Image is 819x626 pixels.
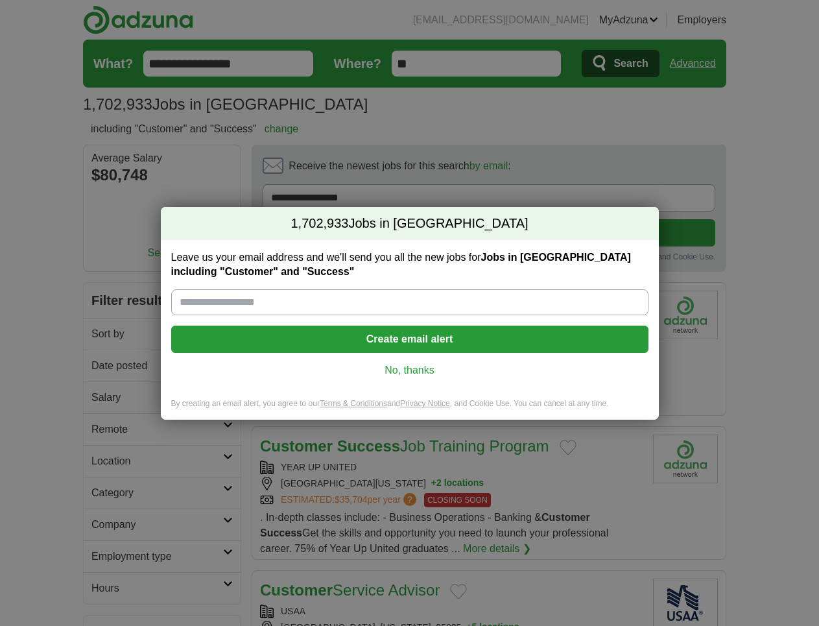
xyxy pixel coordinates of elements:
[291,215,348,233] span: 1,702,933
[161,398,659,420] div: By creating an email alert, you agree to our and , and Cookie Use. You can cancel at any time.
[400,399,450,408] a: Privacy Notice
[182,363,638,378] a: No, thanks
[320,399,387,408] a: Terms & Conditions
[171,250,648,279] label: Leave us your email address and we'll send you all the new jobs for
[161,207,659,241] h2: Jobs in [GEOGRAPHIC_DATA]
[171,326,648,353] button: Create email alert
